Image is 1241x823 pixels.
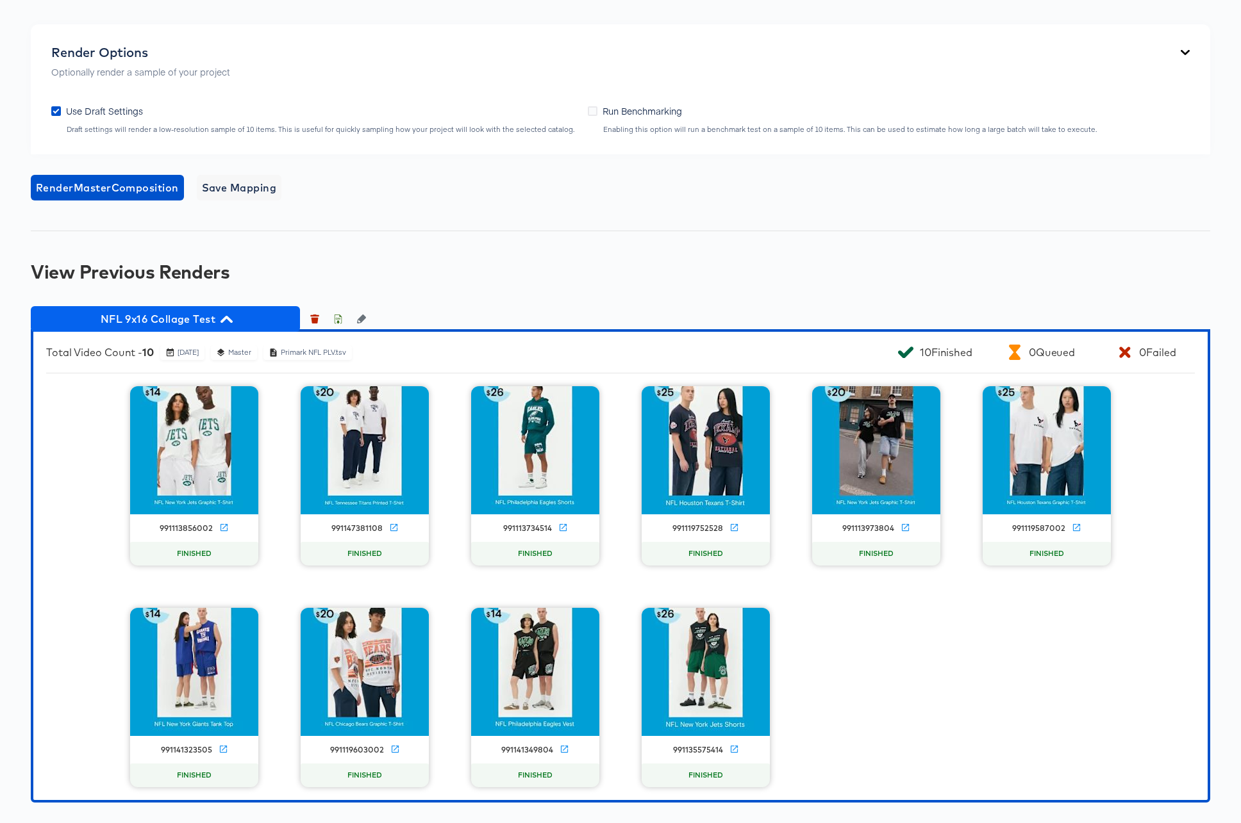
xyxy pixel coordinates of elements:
img: thumbnail [642,608,770,736]
div: 991113856002 [160,523,213,534]
span: NFL 9x16 Collage Test [37,310,294,328]
div: [DATE] [177,348,199,357]
div: 0 Queued [1029,346,1075,359]
div: Primark NFL PLV.tsv [280,348,347,357]
span: FINISHED [342,549,387,559]
div: View Previous Renders [31,261,1210,282]
img: thumbnail [130,608,258,736]
div: Total Video Count - [46,346,154,359]
div: 991147381108 [331,523,383,534]
span: FINISHED [854,549,899,559]
span: FINISHED [513,549,558,559]
img: thumbnail [983,386,1111,514]
span: FINISHED [172,549,217,559]
img: thumbnail [130,386,258,514]
img: thumbnail [812,386,940,514]
div: 991119587002 [1012,523,1065,534]
span: FINISHED [683,549,728,559]
button: Save Mapping [197,175,282,200]
div: Master [228,348,252,357]
div: 991119752528 [672,523,723,534]
button: NFL 9x16 Collage Test [31,306,300,332]
b: 10 [142,346,154,359]
div: 991113734514 [503,523,552,534]
div: 991135575414 [673,745,723,755]
div: 991113973804 [842,523,894,534]
span: FINISHED [513,770,558,781]
div: Enabling this option will run a benchmark test on a sample of 10 items. This can be used to estim... [603,125,1097,134]
img: thumbnail [301,386,429,514]
img: thumbnail [642,386,770,514]
div: 0 Failed [1139,346,1176,359]
button: RenderMasterComposition [31,175,184,200]
span: FINISHED [683,770,728,781]
span: Use Draft Settings [66,104,143,117]
div: 991119603002 [330,745,384,755]
div: 991141349804 [501,745,553,755]
span: FINISHED [172,770,217,781]
img: thumbnail [471,608,599,736]
div: Render Options [51,45,230,60]
div: 991141323505 [161,745,212,755]
img: thumbnail [301,608,429,736]
span: Render Master Composition [36,179,179,197]
div: 10 Finished [920,346,972,359]
p: Optionally render a sample of your project [51,65,230,78]
span: FINISHED [1024,549,1069,559]
img: thumbnail [471,386,599,514]
div: Draft settings will render a low-resolution sample of 10 items. This is useful for quickly sampli... [66,125,575,134]
span: Run Benchmarking [603,104,682,117]
span: Save Mapping [202,179,277,197]
span: FINISHED [342,770,387,781]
